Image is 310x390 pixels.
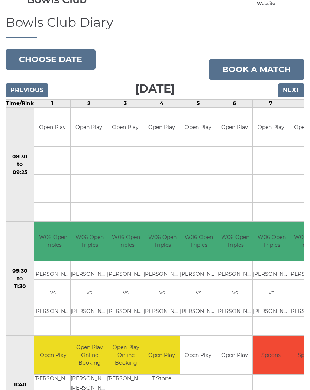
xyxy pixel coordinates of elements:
[71,108,107,147] td: Open Play
[216,108,252,147] td: Open Play
[143,108,180,147] td: Open Play
[34,375,72,384] td: [PERSON_NAME]
[107,270,145,279] td: [PERSON_NAME]
[216,270,254,279] td: [PERSON_NAME]
[6,222,34,336] td: 09:30 to 11:30
[6,49,96,70] button: Choose date
[34,289,72,298] td: vs
[278,83,304,97] input: Next
[253,307,290,316] td: [PERSON_NAME]
[107,222,145,261] td: W06 Open Triples
[180,99,216,107] td: 5
[216,289,254,298] td: vs
[253,222,290,261] td: W06 Open Triples
[253,336,289,375] td: Spoons
[6,99,34,107] td: Time/Rink
[6,16,304,38] h1: Bowls Club Diary
[71,307,108,316] td: [PERSON_NAME]
[180,307,217,316] td: [PERSON_NAME]
[143,375,180,384] td: T Stone
[209,59,304,80] a: Book a match
[71,99,107,107] td: 2
[107,99,143,107] td: 3
[143,336,180,375] td: Open Play
[34,108,70,147] td: Open Play
[107,307,145,316] td: [PERSON_NAME]
[71,270,108,279] td: [PERSON_NAME]
[180,289,217,298] td: vs
[143,222,181,261] td: W06 Open Triples
[143,307,181,316] td: [PERSON_NAME]
[253,99,289,107] td: 7
[34,99,71,107] td: 1
[71,375,108,384] td: [PERSON_NAME]
[6,107,34,222] td: 08:30 to 09:25
[143,270,181,279] td: [PERSON_NAME]
[143,289,181,298] td: vs
[34,336,72,375] td: Open Play
[180,336,216,375] td: Open Play
[34,270,72,279] td: [PERSON_NAME]
[107,289,145,298] td: vs
[253,270,290,279] td: [PERSON_NAME]
[180,222,217,261] td: W06 Open Triples
[143,99,180,107] td: 4
[107,375,145,384] td: [PERSON_NAME]
[34,307,72,316] td: [PERSON_NAME]
[71,222,108,261] td: W06 Open Triples
[6,83,48,97] input: Previous
[216,222,254,261] td: W06 Open Triples
[253,108,289,147] td: Open Play
[71,289,108,298] td: vs
[107,108,143,147] td: Open Play
[34,222,72,261] td: W06 Open Triples
[216,336,252,375] td: Open Play
[216,307,254,316] td: [PERSON_NAME]
[253,289,290,298] td: vs
[180,270,217,279] td: [PERSON_NAME]
[107,336,145,375] td: Open Play Online Booking
[216,99,253,107] td: 6
[180,108,216,147] td: Open Play
[71,336,108,375] td: Open Play Online Booking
